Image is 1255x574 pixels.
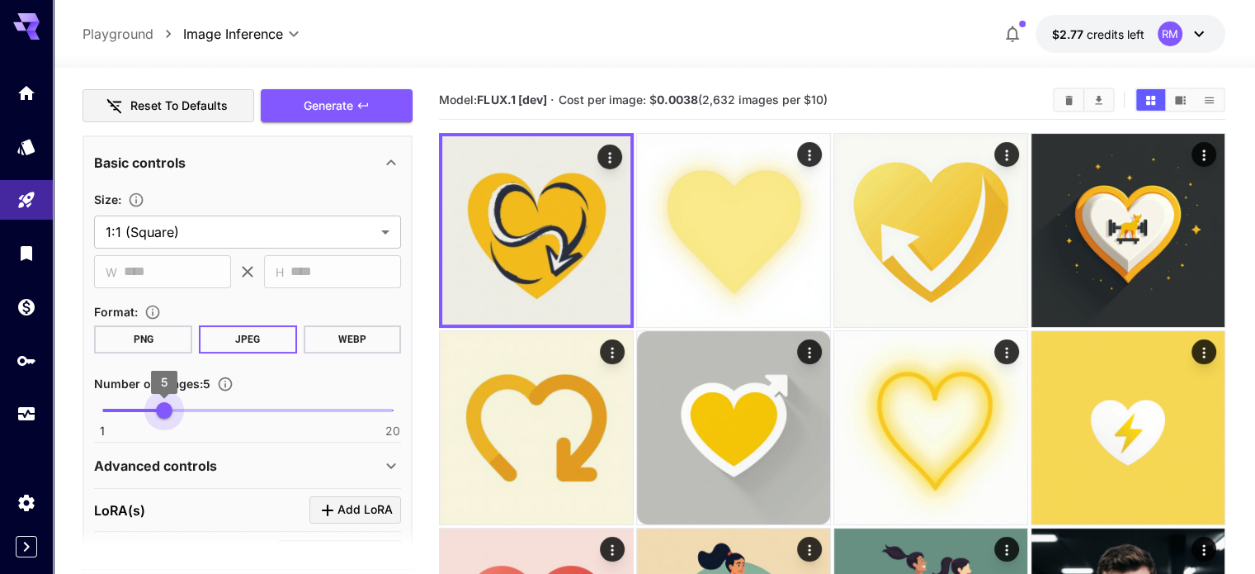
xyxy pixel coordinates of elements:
[1195,89,1224,111] button: Show images in list view
[17,296,36,317] div: Wallet
[477,93,546,107] b: FLUX.1 [dev]
[1087,27,1144,41] span: credits left
[1191,142,1216,167] div: Actions
[94,456,217,476] p: Advanced controls
[94,500,145,520] p: LoRA(s)
[994,142,1019,167] div: Actions
[1136,89,1165,111] button: Show images in grid view
[834,134,1027,327] img: 2Q==
[597,145,622,169] div: Actions
[16,536,37,557] button: Expand sidebar
[94,143,401,183] div: Basic controls
[83,24,153,44] a: Playground
[637,331,830,524] img: 9k=
[440,331,633,524] img: 9k=
[1031,331,1224,524] img: 2Q==
[1084,89,1113,111] button: Download All
[309,496,401,524] button: Click to add LoRA
[261,89,413,123] button: Generate
[600,339,625,364] div: Actions
[17,350,36,371] div: API Keys
[797,142,822,167] div: Actions
[94,325,192,353] button: PNG
[94,377,210,391] span: Number of images : 5
[1166,89,1195,111] button: Show images in video view
[17,492,36,513] div: Settings
[17,83,36,103] div: Home
[1054,89,1083,111] button: Clear Images
[304,325,402,353] button: WEBP
[17,190,36,211] div: Playground
[1031,134,1224,327] img: 2Q==
[1158,21,1182,46] div: RM
[1052,26,1144,43] div: $2.76828
[17,243,36,263] div: Library
[637,134,830,327] img: 9k=
[797,339,822,364] div: Actions
[797,537,822,562] div: Actions
[994,339,1019,364] div: Actions
[161,375,167,389] span: 5
[1052,27,1087,41] span: $2.77
[834,331,1027,524] img: 2Q==
[183,24,283,44] span: Image Inference
[210,376,240,392] button: Specify how many images to generate in a single request. Each image generation will be charged se...
[94,192,121,206] span: Size :
[106,263,117,282] span: W
[442,136,630,325] img: 2Q==
[1191,339,1216,364] div: Actions
[100,423,105,439] span: 1
[121,192,151,208] button: Adjust the dimensions of the generated image by specifying its width and height in pixels, or sel...
[439,93,546,107] span: Model:
[17,404,36,425] div: Usage
[657,93,698,107] b: 0.0038
[17,131,36,152] div: Models
[1191,537,1216,562] div: Actions
[106,222,375,242] span: 1:1 (Square)
[304,96,353,116] span: Generate
[138,304,167,320] button: Choose the file format for the output image.
[385,423,400,439] span: 20
[1135,88,1225,112] div: Show images in grid viewShow images in video viewShow images in list view
[199,325,297,353] button: JPEG
[559,93,828,107] span: Cost per image: $ (2,632 images per $10)
[94,446,401,486] div: Advanced controls
[1053,88,1115,112] div: Clear ImagesDownload All
[1036,15,1225,53] button: $2.76828RM
[276,263,284,282] span: H
[94,153,186,173] p: Basic controls
[550,90,554,110] p: ·
[600,537,625,562] div: Actions
[83,24,183,44] nav: breadcrumb
[994,537,1019,562] div: Actions
[94,305,138,319] span: Format :
[83,89,254,123] button: Reset to defaults
[337,500,393,520] span: Add LoRA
